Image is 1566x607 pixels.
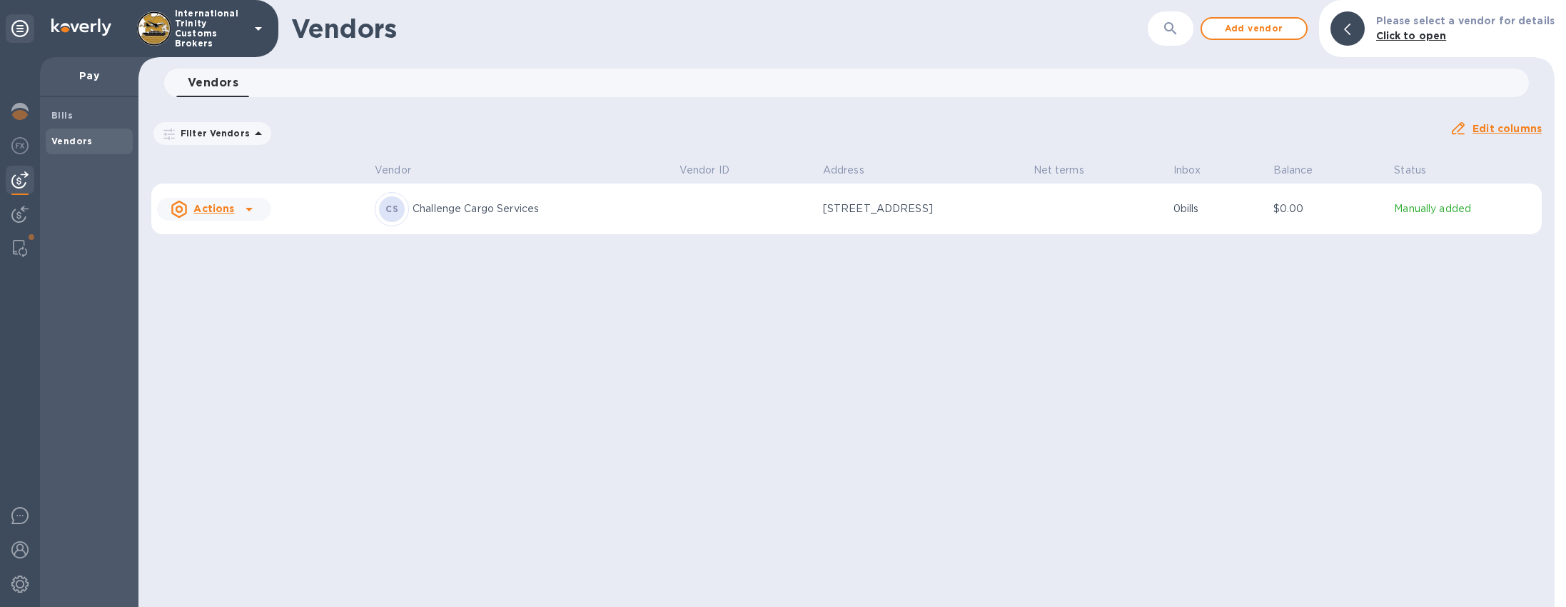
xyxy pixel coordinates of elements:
[51,69,127,83] p: Pay
[51,136,93,146] b: Vendors
[1273,163,1313,178] p: Balance
[413,201,668,216] p: Challenge Cargo Services
[1394,163,1426,178] p: Status
[823,201,966,216] p: [STREET_ADDRESS]
[375,163,430,178] span: Vendor
[1394,201,1536,216] p: Manually added
[188,73,238,93] span: Vendors
[1201,17,1308,40] button: Add vendor
[175,127,250,139] p: Filter Vendors
[1273,163,1332,178] span: Balance
[1034,163,1103,178] span: Net terms
[1173,163,1220,178] span: Inbox
[175,9,246,49] p: International Trinity Customs Brokers
[291,14,1013,44] h1: Vendors
[51,19,111,36] img: Logo
[680,163,748,178] span: Vendor ID
[823,163,864,178] p: Address
[51,110,73,121] b: Bills
[1273,201,1383,216] p: $0.00
[11,137,29,154] img: Foreign exchange
[6,14,34,43] div: Unpin categories
[385,204,398,214] b: CS
[1173,201,1262,216] p: 0 bills
[1376,30,1447,41] b: Click to open
[375,163,411,178] p: Vendor
[680,163,729,178] p: Vendor ID
[823,163,883,178] span: Address
[193,203,234,214] u: Actions
[1472,123,1542,134] u: Edit columns
[1034,163,1084,178] p: Net terms
[1173,163,1201,178] p: Inbox
[1376,15,1555,26] b: Please select a vendor for details
[1213,20,1295,37] span: Add vendor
